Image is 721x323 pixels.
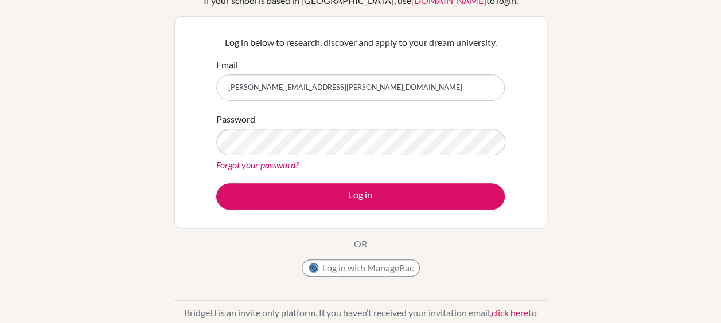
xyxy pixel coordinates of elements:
button: Log in [216,183,505,210]
a: click here [492,307,528,318]
p: Log in below to research, discover and apply to your dream university. [216,36,505,49]
label: Email [216,58,238,72]
p: OR [354,237,367,251]
button: Log in with ManageBac [302,259,420,277]
a: Forgot your password? [216,159,299,170]
label: Password [216,112,255,126]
